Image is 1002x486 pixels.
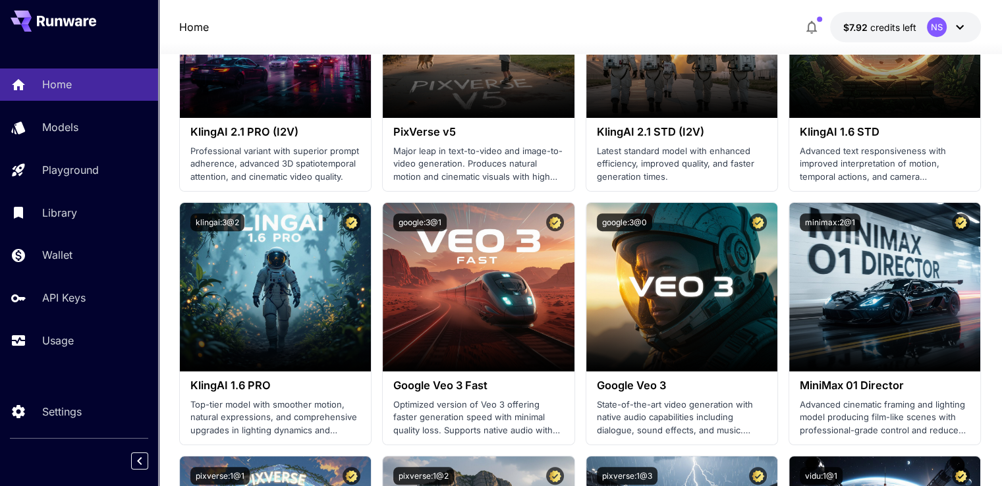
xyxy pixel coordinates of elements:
button: google:3@1 [393,213,447,231]
div: $7.9246 [843,20,916,34]
button: Certified Model – Vetted for best performance and includes a commercial license. [343,467,360,485]
p: Usage [42,333,74,348]
img: alt [586,203,777,371]
button: google:3@0 [597,213,652,231]
nav: breadcrumb [179,19,209,35]
h3: PixVerse v5 [393,126,563,138]
h3: KlingAI 1.6 PRO [190,379,360,392]
p: State-of-the-art video generation with native audio capabilities including dialogue, sound effect... [597,398,767,437]
button: $7.9246NS [830,12,981,42]
div: NS [927,17,947,37]
button: Collapse sidebar [131,452,148,470]
p: Professional variant with superior prompt adherence, advanced 3D spatiotemporal attention, and ci... [190,145,360,184]
p: Optimized version of Veo 3 offering faster generation speed with minimal quality loss. Supports n... [393,398,563,437]
h3: Google Veo 3 Fast [393,379,563,392]
button: Certified Model – Vetted for best performance and includes a commercial license. [749,213,767,231]
button: pixverse:1@3 [597,467,657,485]
p: Settings [42,404,82,419]
div: Collapse sidebar [141,449,158,473]
p: Major leap in text-to-video and image-to-video generation. Produces natural motion and cinematic ... [393,145,563,184]
p: Home [42,76,72,92]
button: minimax:2@1 [800,213,860,231]
h3: KlingAI 1.6 STD [800,126,970,138]
img: alt [789,203,980,371]
p: Advanced cinematic framing and lighting model producing film-like scenes with professional-grade ... [800,398,970,437]
button: Certified Model – Vetted for best performance and includes a commercial license. [343,213,360,231]
button: vidu:1@1 [800,467,843,485]
h3: KlingAI 2.1 STD (I2V) [597,126,767,138]
button: Certified Model – Vetted for best performance and includes a commercial license. [546,467,564,485]
h3: KlingAI 2.1 PRO (I2V) [190,126,360,138]
button: Certified Model – Vetted for best performance and includes a commercial license. [952,467,970,485]
p: Latest standard model with enhanced efficiency, improved quality, and faster generation times. [597,145,767,184]
h3: Google Veo 3 [597,379,767,392]
a: Home [179,19,209,35]
button: pixverse:1@1 [190,467,250,485]
button: pixverse:1@2 [393,467,454,485]
button: Certified Model – Vetted for best performance and includes a commercial license. [546,213,564,231]
button: Certified Model – Vetted for best performance and includes a commercial license. [952,213,970,231]
h3: MiniMax 01 Director [800,379,970,392]
img: alt [383,203,574,371]
p: Advanced text responsiveness with improved interpretation of motion, temporal actions, and camera... [800,145,970,184]
p: API Keys [42,290,86,306]
span: credits left [870,22,916,33]
p: Top-tier model with smoother motion, natural expressions, and comprehensive upgrades in lighting ... [190,398,360,437]
span: $7.92 [843,22,870,33]
button: Certified Model – Vetted for best performance and includes a commercial license. [749,467,767,485]
p: Library [42,205,77,221]
p: Models [42,119,78,135]
button: klingai:3@2 [190,213,244,231]
p: Wallet [42,247,72,263]
p: Playground [42,162,99,178]
img: alt [180,203,371,371]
